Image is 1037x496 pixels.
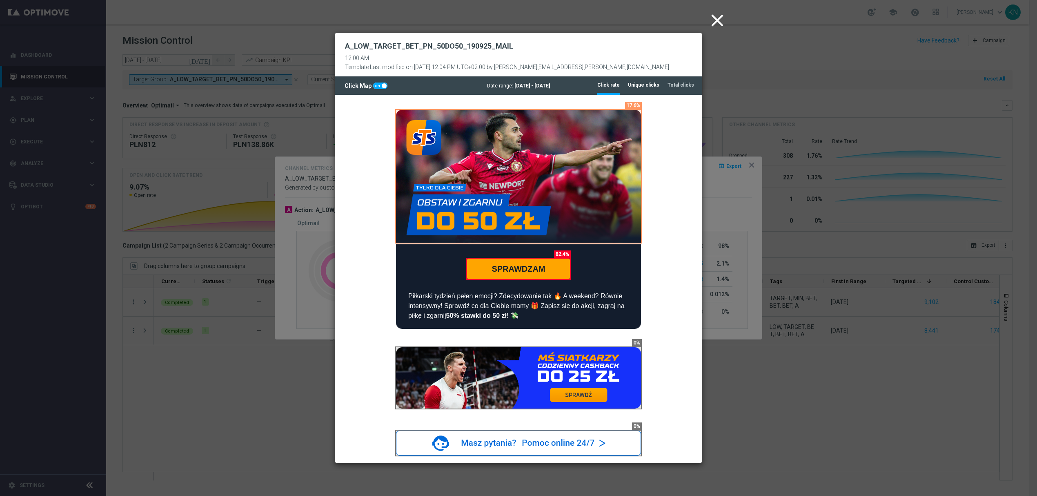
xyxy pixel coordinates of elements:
[487,83,513,89] span: Date range:
[73,198,289,225] span: Piłkarski tydzień pełen emocji? Zdecydowanie tak 🔥 A weekend? Równie intensywny! Sprawdź co dla C...
[345,41,513,51] h2: A_LOW_TARGET_BET_PN_50DO50_190925_MAIL
[514,83,550,89] span: [DATE] - [DATE]
[132,164,234,185] a: SPRAWDZAM
[345,55,669,62] div: 12:00 AM
[156,170,210,179] span: SPRAWDZAM
[345,83,373,89] span: Click Map
[111,218,171,225] strong: 50% stawki do 50 zł
[628,82,659,89] tab-header: Unique clicks
[707,10,728,31] i: close
[668,82,694,89] tab-header: Total clicks
[345,62,669,71] div: Template Last modified on [DATE] 12:04 PM UTC+02:00 by [PERSON_NAME][EMAIL_ADDRESS][PERSON_NAME][...
[706,8,731,34] button: close
[597,82,620,89] tab-header: Click rate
